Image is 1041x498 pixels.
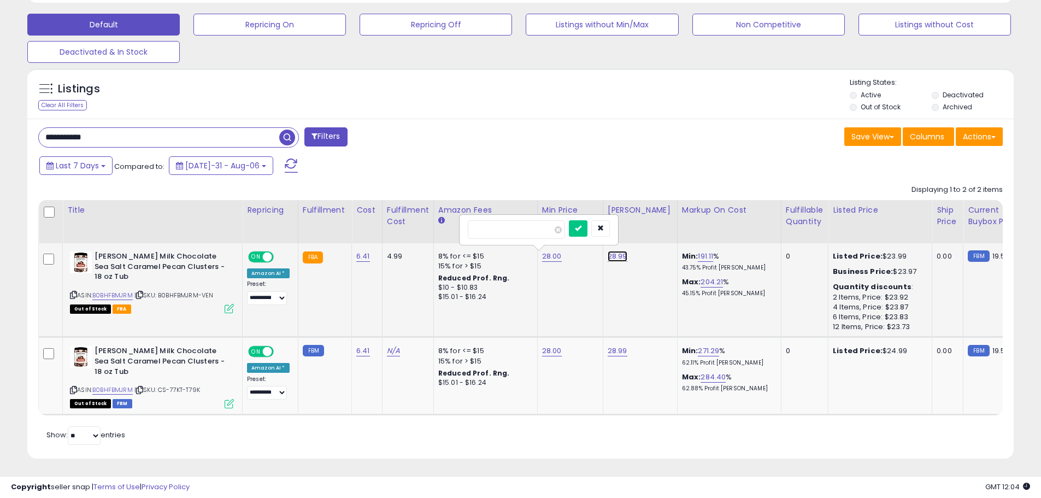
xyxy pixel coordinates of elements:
a: 204.21 [701,277,723,288]
div: Listed Price [833,204,927,216]
div: % [682,251,773,272]
button: Repricing Off [360,14,512,36]
button: Deactivated & In Stock [27,41,180,63]
strong: Copyright [11,482,51,492]
small: Amazon Fees. [438,216,445,226]
div: 4 Items, Price: $23.87 [833,302,924,312]
b: Max: [682,372,701,382]
div: ASIN: [70,251,234,312]
a: Terms of Use [93,482,140,492]
div: $10 - $10.83 [438,283,529,292]
div: $15.01 - $16.24 [438,378,529,388]
span: [DATE]-31 - Aug-06 [185,160,260,171]
small: FBA [303,251,323,263]
a: 284.40 [701,372,726,383]
div: Repricing [247,204,293,216]
div: Current Buybox Price [968,204,1024,227]
button: Save View [844,127,901,146]
div: : [833,282,924,292]
span: 19.5 [992,251,1005,261]
div: Cost [356,204,378,216]
div: Amazon AI * [247,363,290,373]
div: 4.99 [387,251,425,261]
a: 6.41 [356,251,370,262]
div: Amazon Fees [438,204,533,216]
div: % [682,372,773,392]
div: % [682,346,773,366]
div: Fulfillment [303,204,347,216]
span: Columns [910,131,944,142]
b: Business Price: [833,266,893,277]
a: B0BHFBMJRM [92,385,133,395]
a: 271.29 [698,345,719,356]
p: Listing States: [850,78,1014,88]
button: Non Competitive [692,14,845,36]
small: FBM [303,345,324,356]
div: [PERSON_NAME] [608,204,673,216]
span: | SKU: CS-77KT-T79K [134,385,200,394]
div: Fulfillable Quantity [786,204,824,227]
label: Out of Stock [861,102,901,112]
small: FBM [968,250,989,262]
p: 62.88% Profit [PERSON_NAME] [682,385,773,392]
b: Listed Price: [833,345,883,356]
span: All listings that are currently out of stock and unavailable for purchase on Amazon [70,399,111,408]
span: Show: entries [46,430,125,440]
a: 191.11 [698,251,713,262]
div: 2 Items, Price: $23.92 [833,292,924,302]
div: 15% for > $15 [438,261,529,271]
b: [PERSON_NAME] Milk Chocolate Sea Salt Caramel Pecan Clusters - 18 oz Tub [95,251,227,285]
span: All listings that are currently out of stock and unavailable for purchase on Amazon [70,304,111,314]
span: FBA [113,304,131,314]
b: Listed Price: [833,251,883,261]
a: B0BHFBMJRM [92,291,133,300]
p: 62.11% Profit [PERSON_NAME] [682,359,773,367]
div: Preset: [247,376,290,400]
b: Max: [682,277,701,287]
div: 15% for > $15 [438,356,529,366]
a: N/A [387,345,400,356]
div: % [682,277,773,297]
div: 0.00 [937,251,955,261]
img: 41zlOPPqfYL._SL40_.jpg [70,251,92,273]
div: 0 [786,346,820,356]
span: ON [249,347,263,356]
label: Active [861,90,881,99]
div: $15.01 - $16.24 [438,292,529,302]
div: 0.00 [937,346,955,356]
div: Displaying 1 to 2 of 2 items [911,185,1003,195]
b: Quantity discounts [833,282,911,292]
button: Filters [304,127,347,147]
label: Archived [943,102,972,112]
div: Preset: [247,280,290,305]
button: Default [27,14,180,36]
div: 0 [786,251,820,261]
b: Min: [682,251,698,261]
div: $24.99 [833,346,924,356]
span: FBM [113,399,132,408]
div: $23.97 [833,267,924,277]
a: 6.41 [356,345,370,356]
div: Min Price [542,204,598,216]
div: Ship Price [937,204,958,227]
b: Reduced Prof. Rng. [438,273,510,283]
div: Markup on Cost [682,204,777,216]
a: 28.00 [542,251,562,262]
div: Title [67,204,238,216]
span: 19.5 [992,345,1005,356]
span: Last 7 Days [56,160,99,171]
span: 2025-08-15 12:04 GMT [985,482,1030,492]
div: Fulfillment Cost [387,204,429,227]
button: Listings without Cost [858,14,1011,36]
div: 8% for <= $15 [438,251,529,261]
label: Deactivated [943,90,984,99]
div: Amazon AI * [247,268,290,278]
button: [DATE]-31 - Aug-06 [169,156,273,175]
div: seller snap | | [11,482,190,493]
th: The percentage added to the cost of goods (COGS) that forms the calculator for Min & Max prices. [677,200,781,243]
span: | SKU: B0BHFBMJRM-VEN [134,291,214,300]
h5: Listings [58,81,100,97]
div: $23.99 [833,251,924,261]
p: 43.75% Profit [PERSON_NAME] [682,264,773,272]
div: ASIN: [70,346,234,407]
